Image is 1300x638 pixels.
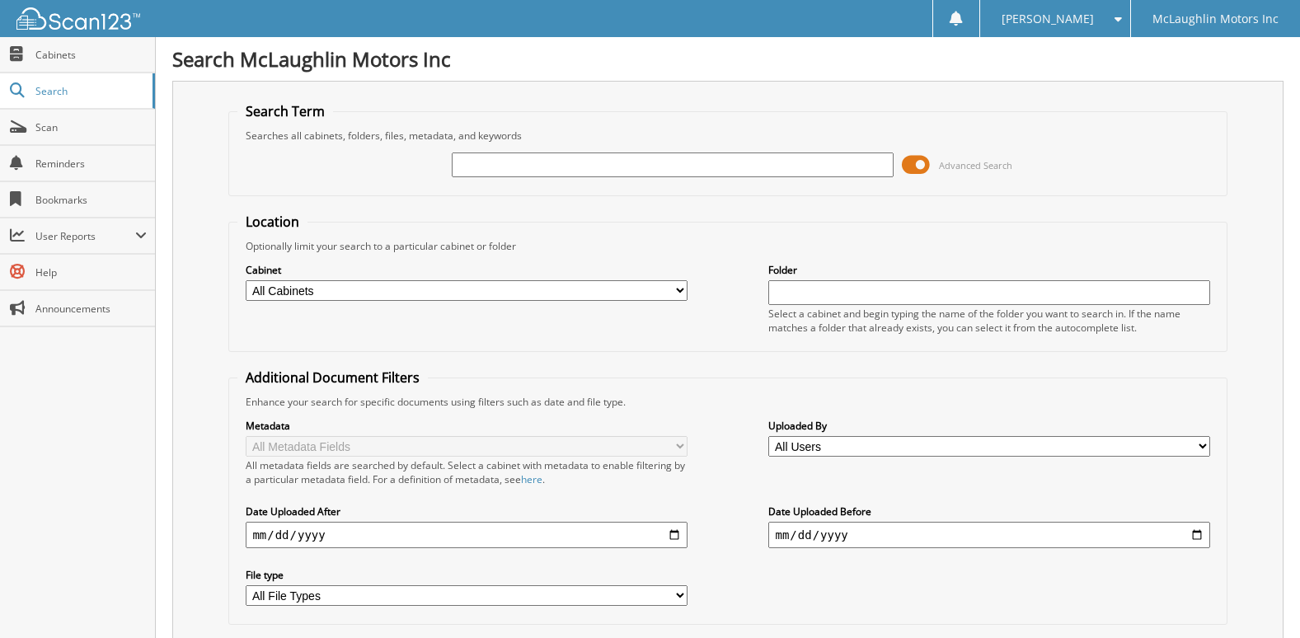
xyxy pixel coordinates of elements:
[172,45,1284,73] h1: Search McLaughlin Motors Inc
[35,265,147,279] span: Help
[237,102,333,120] legend: Search Term
[768,263,1209,277] label: Folder
[521,472,542,486] a: here
[246,568,687,582] label: File type
[35,193,147,207] span: Bookmarks
[768,307,1209,335] div: Select a cabinet and begin typing the name of the folder you want to search in. If the name match...
[237,368,428,387] legend: Additional Document Filters
[246,419,687,433] label: Metadata
[35,120,147,134] span: Scan
[237,395,1218,409] div: Enhance your search for specific documents using filters such as date and file type.
[237,239,1218,253] div: Optionally limit your search to a particular cabinet or folder
[35,48,147,62] span: Cabinets
[35,84,144,98] span: Search
[237,213,307,231] legend: Location
[35,302,147,316] span: Announcements
[939,159,1012,171] span: Advanced Search
[237,129,1218,143] div: Searches all cabinets, folders, files, metadata, and keywords
[246,504,687,518] label: Date Uploaded After
[16,7,140,30] img: scan123-logo-white.svg
[246,263,687,277] label: Cabinet
[35,157,147,171] span: Reminders
[768,522,1209,548] input: end
[1152,14,1279,24] span: McLaughlin Motors Inc
[246,522,687,548] input: start
[1218,559,1300,638] iframe: Chat Widget
[768,419,1209,433] label: Uploaded By
[35,229,135,243] span: User Reports
[768,504,1209,518] label: Date Uploaded Before
[1002,14,1094,24] span: [PERSON_NAME]
[246,458,687,486] div: All metadata fields are searched by default. Select a cabinet with metadata to enable filtering b...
